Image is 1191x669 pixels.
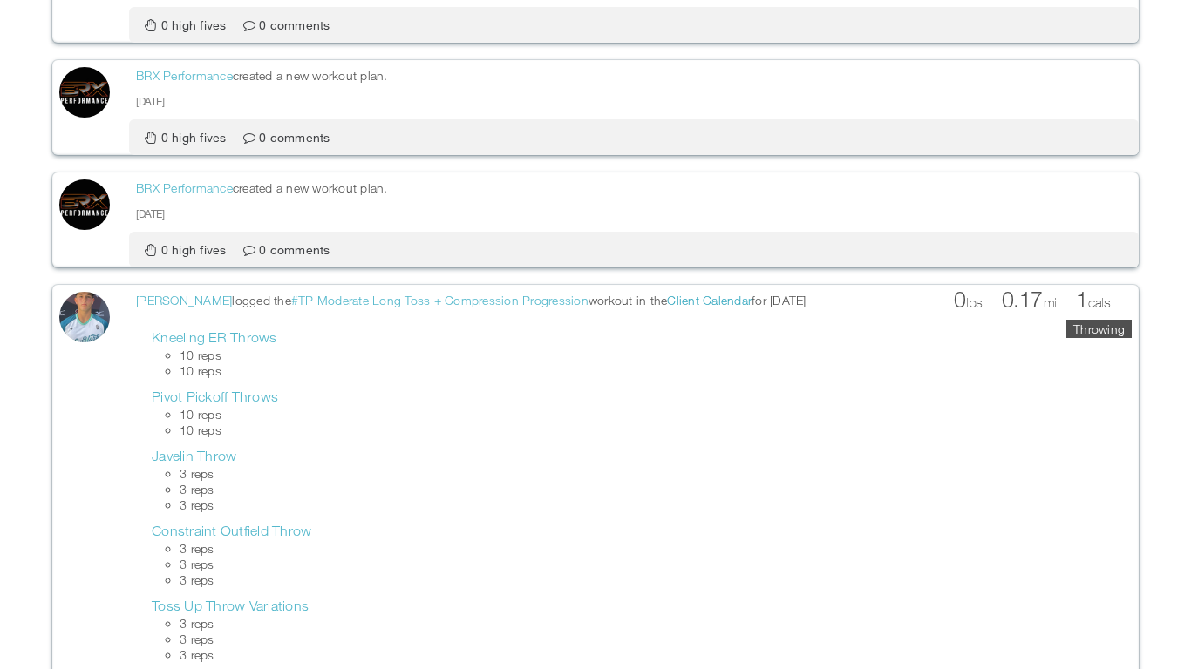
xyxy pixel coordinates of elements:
span: lbs [966,294,983,310]
a: [PERSON_NAME] [136,293,232,307]
a: #TP Moderate Long Toss + Compression Progression [291,293,589,307]
li: 3 reps [180,482,1116,497]
a: [DATE] [136,207,164,220]
span: cals [1088,294,1110,310]
li: 0 high fives [145,242,227,257]
div: created a new workout plan. [136,67,1132,155]
li: 0 high fives [145,17,227,32]
div: logged the workout in the for [DATE] [136,292,1132,309]
li: 0.17 [1002,290,1057,312]
a: Constraint Outfield Throw [152,523,311,538]
li: 3 reps [180,632,1116,647]
li: 10 reps [180,422,1116,438]
a: BRX Performance [136,180,233,195]
a: BRX Performance [136,68,233,83]
a: Javelin Throw [152,448,236,463]
div: created a new workout plan. [136,179,1132,267]
a: Pivot Pickoff Throws [152,389,278,404]
li: 0 comments [243,242,330,257]
a: Toss Up Throw Variations [152,598,309,613]
li: 3 reps [180,557,1116,572]
span: mi [1044,294,1057,310]
a: [DATE] [136,95,164,108]
li: 0 comments [243,17,330,32]
li: 3 reps [180,647,1116,663]
li: 3 reps [180,466,1116,482]
li: 0 comments [243,130,330,145]
li: 1 [1076,290,1111,312]
li: 3 reps [180,572,1116,588]
li: 0 high fives [145,130,227,145]
li: 10 reps [180,407,1116,422]
a: Kneeling ER Throws [152,329,277,345]
div: Throwing [1066,320,1132,338]
img: thumb.jpg [59,67,110,118]
img: thumb.png [59,292,110,342]
li: 3 reps [180,541,1116,557]
a: Client Calendar [667,293,752,307]
li: 10 reps [180,348,1116,363]
li: 3 reps [180,497,1116,513]
li: 0 [954,290,983,312]
li: 3 reps [180,616,1116,632]
img: thumb.jpg [59,179,110,230]
li: 10 reps [180,363,1116,379]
